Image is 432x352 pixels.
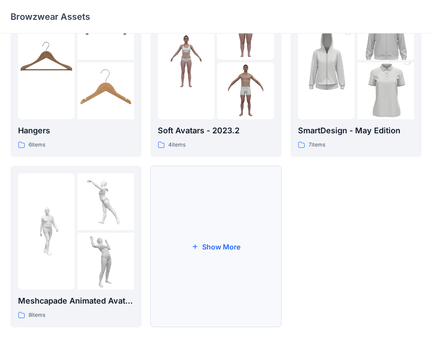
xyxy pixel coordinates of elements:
[11,166,142,327] a: folder 1folder 2folder 3Meshcapade Animated Avatars8items
[150,166,281,327] button: Show More
[158,33,214,89] img: folder 1
[77,173,134,230] img: folder 2
[18,125,134,137] p: Hangers
[11,11,90,23] p: Browzwear Assets
[29,311,45,320] p: 8 items
[18,203,75,260] img: folder 1
[77,233,134,290] img: folder 3
[18,33,75,89] img: folder 1
[298,125,414,137] p: SmartDesign - May Edition
[309,140,325,150] p: 7 items
[298,18,355,104] img: folder 1
[168,140,185,150] p: 4 items
[18,295,134,307] p: Meshcapade Animated Avatars
[217,62,274,119] img: folder 3
[29,140,45,150] p: 6 items
[357,48,414,134] img: folder 3
[158,125,274,137] p: Soft Avatars - 2023.2
[77,62,134,119] img: folder 3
